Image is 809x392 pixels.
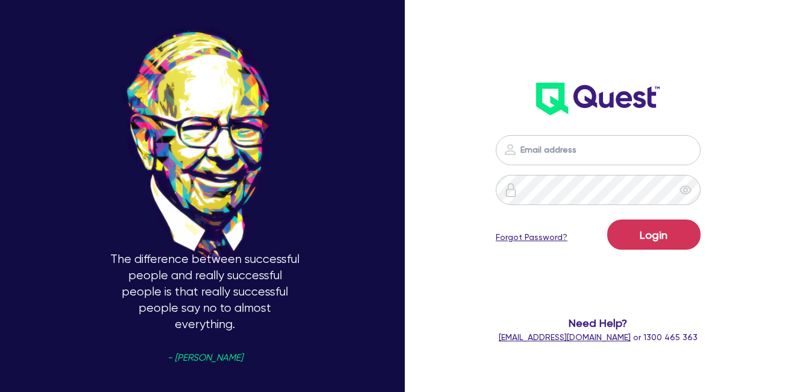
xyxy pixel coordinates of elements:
button: Login [607,220,701,250]
a: [EMAIL_ADDRESS][DOMAIN_NAME] [499,332,631,342]
img: wH2k97JdezQIQAAAABJRU5ErkJggg== [536,83,660,115]
img: icon-password [504,183,518,197]
span: eye [679,184,692,196]
span: - [PERSON_NAME] [167,353,243,362]
span: Need Help? [496,315,701,331]
img: icon-password [503,142,517,157]
input: Email address [496,135,701,165]
span: or 1300 465 363 [499,332,698,342]
a: Forgot Password? [496,231,567,244]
